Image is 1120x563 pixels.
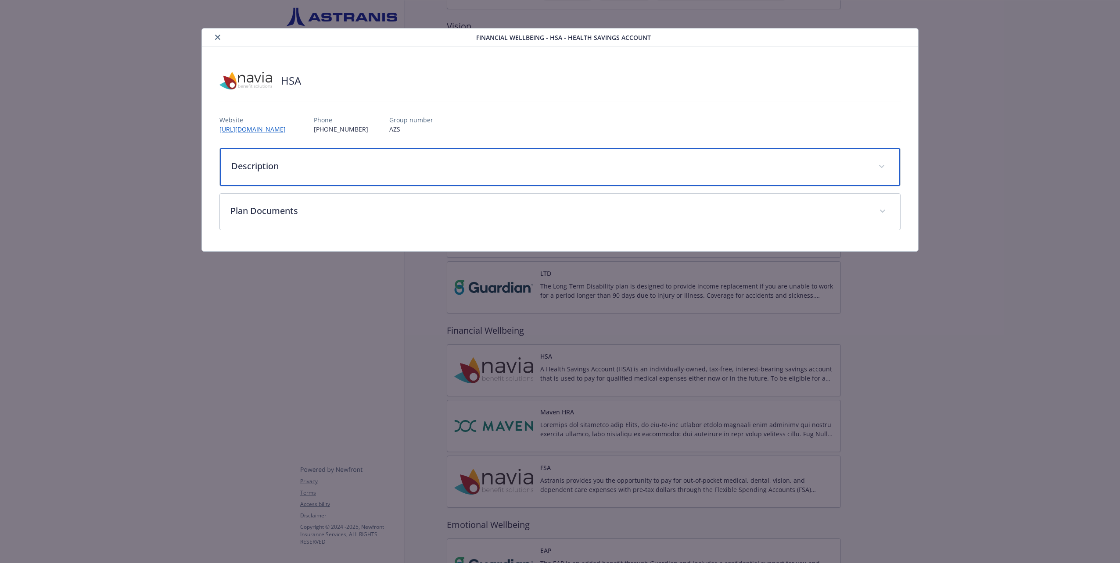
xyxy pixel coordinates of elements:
p: Website [219,115,293,125]
span: Financial Wellbeing - HSA - Health Savings Account [476,33,651,42]
button: close [212,32,223,43]
div: Plan Documents [220,194,900,230]
div: Description [220,148,900,186]
p: Description [231,160,867,173]
h2: HSA [281,73,301,88]
p: Phone [314,115,368,125]
div: details for plan Financial Wellbeing - HSA - Health Savings Account [112,28,1008,252]
p: Plan Documents [230,204,868,217]
p: AZS [389,125,433,134]
a: [URL][DOMAIN_NAME] [219,125,293,133]
p: Group number [389,115,433,125]
p: [PHONE_NUMBER] [314,125,368,134]
img: Navia Benefit Solutions [219,68,272,94]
